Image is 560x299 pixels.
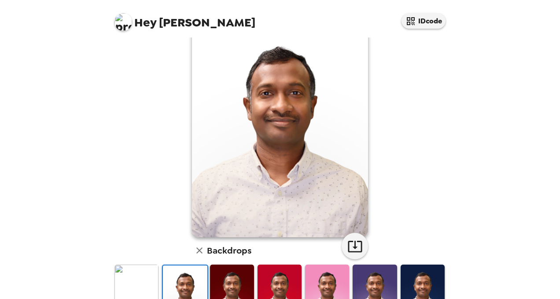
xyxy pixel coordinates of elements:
[114,9,255,29] span: [PERSON_NAME]
[207,243,251,258] h6: Backdrops
[114,13,132,31] img: profile pic
[134,15,156,30] span: Hey
[402,13,446,29] button: IDcode
[192,17,368,237] img: user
